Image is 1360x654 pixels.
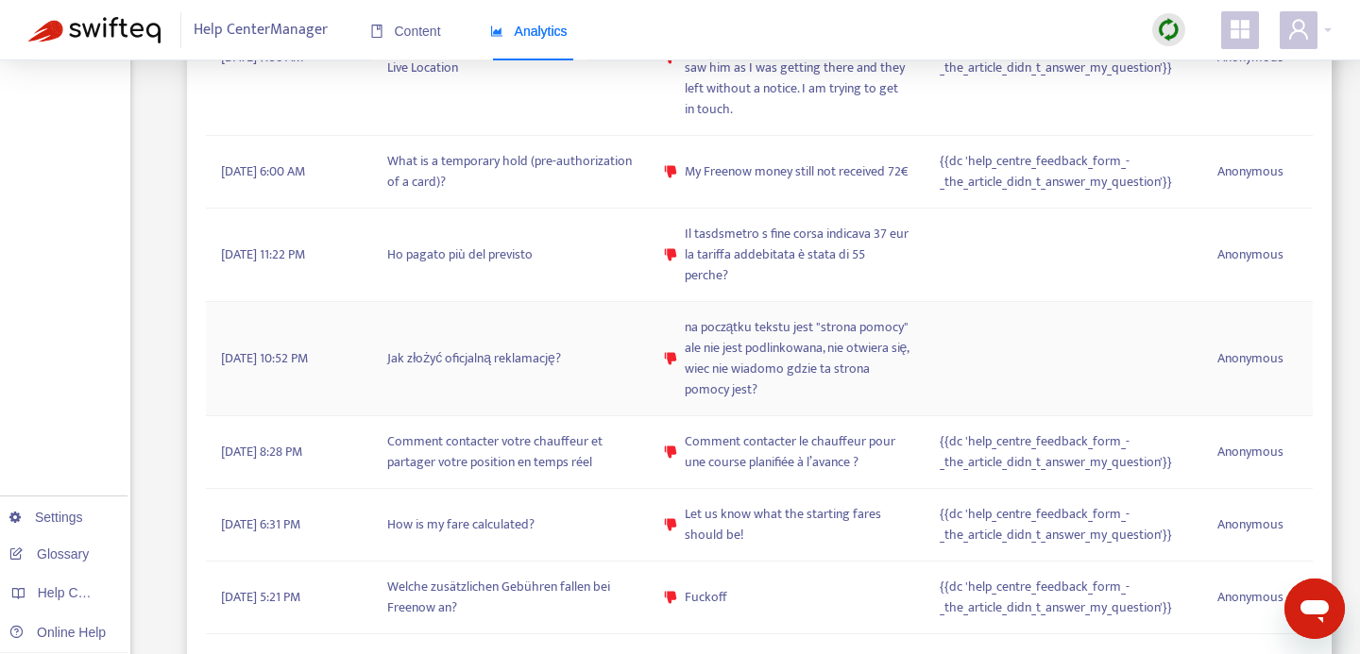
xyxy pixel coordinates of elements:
[9,625,106,640] a: Online Help
[685,317,909,400] span: na początku tekstu jest "strona pomocy" ale nie jest podlinkowana, nie otwiera się, wiec nie wiad...
[685,161,909,182] span: My Freenow money still not received 72€
[1217,587,1283,608] span: Anonymous
[1287,18,1310,41] span: user
[1217,161,1283,182] span: Anonymous
[221,514,300,535] span: [DATE] 6:31 PM
[664,518,677,531] span: dislike
[372,562,649,634] td: Welche zusätzlichen Gebühren fallen bei Freenow an?
[370,25,383,38] span: book
[9,546,89,562] a: Glossary
[664,248,677,261] span: dislike
[1217,514,1283,535] span: Anonymous
[221,587,300,608] span: [DATE] 5:21 PM
[664,352,677,365] span: dislike
[664,591,677,604] span: dislike
[38,585,115,600] span: Help Centers
[685,224,909,286] span: Il tasdsmetro s fine corsa indicava 37 eur la tariffa addebitata è stata di 55 perche?
[664,165,677,178] span: dislike
[221,442,302,462] span: [DATE] 8:28 PM
[1217,244,1283,265] span: Anonymous
[9,510,83,525] a: Settings
[940,504,1187,545] span: {{dc 'help_centre_feedback_form_-_the_article_didn_t_answer_my_question'}}
[1217,442,1283,462] span: Anonymous
[940,577,1187,618] span: {{dc 'help_centre_feedback_form_-_the_article_didn_t_answer_my_question'}}
[1157,18,1181,42] img: sync.dc5367851b00ba804db3.png
[664,445,677,459] span: dislike
[221,244,305,265] span: [DATE] 11:22 PM
[372,416,649,489] td: Comment contacter votre chauffeur et partager votre position en temps réel
[370,24,441,39] span: Content
[685,587,727,608] span: Fuckoff
[221,348,308,369] span: [DATE] 10:52 PM
[194,12,328,48] span: Help Center Manager
[490,25,503,38] span: area-chart
[1229,18,1251,41] span: appstore
[685,504,909,545] span: Let us know what the starting fares should be!
[372,302,649,416] td: Jak złożyć oficjalną reklamację?
[372,489,649,562] td: How is my fare calculated?
[372,209,649,302] td: Ho pagato più del previsto
[372,136,649,209] td: What is a temporary hold (pre-authorization of a card)?
[685,431,909,473] span: Comment contacter le chauffeur pour une course planifiée à l’avance ?
[490,24,568,39] span: Analytics
[940,431,1187,473] span: {{dc 'help_centre_feedback_form_-_the_article_didn_t_answer_my_question'}}
[1217,348,1283,369] span: Anonymous
[940,151,1187,193] span: {{dc 'help_centre_feedback_form_-_the_article_didn_t_answer_my_question'}}
[221,161,305,182] span: [DATE] 6:00 AM
[28,17,161,43] img: Swifteq
[1284,579,1345,639] iframe: Przycisk umożliwiający otwarcie okna komunikatora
